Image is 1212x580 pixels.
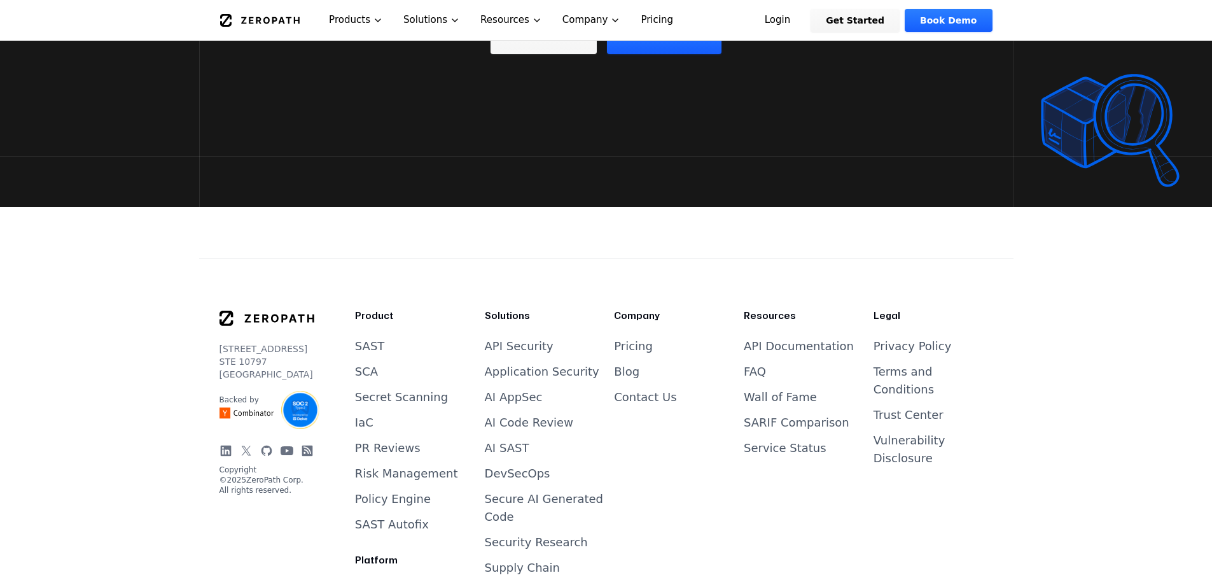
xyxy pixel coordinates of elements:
[614,339,653,353] a: Pricing
[744,390,817,404] a: Wall of Fame
[749,9,806,32] a: Login
[874,365,934,396] a: Terms and Conditions
[301,444,314,457] a: Blog RSS Feed
[485,390,543,404] a: AI AppSec
[485,416,573,429] a: AI Code Review
[744,365,766,378] a: FAQ
[355,467,458,480] a: Risk Management
[874,339,952,353] a: Privacy Policy
[744,309,863,322] h3: Resources
[874,309,993,322] h3: Legal
[874,408,944,421] a: Trust Center
[355,416,373,429] a: IaC
[485,365,599,378] a: Application Security
[744,441,826,455] a: Service Status
[355,309,475,322] h3: Product
[355,492,431,506] a: Policy Engine
[281,391,319,429] img: SOC2 Type II Certified
[811,9,900,32] a: Get Started
[614,309,734,322] h3: Company
[485,441,529,455] a: AI SAST
[874,434,945,465] a: Vulnerability Disclosure
[614,390,676,404] a: Contact Us
[219,465,314,495] p: Copyright © 2025 ZeroPath Corp. All rights reserved.
[355,554,475,567] h3: Platform
[905,9,992,32] a: Book Demo
[485,535,588,549] a: Security Research
[355,390,448,404] a: Secret Scanning
[485,492,603,523] a: Secure AI Generated Code
[219,343,314,381] p: [STREET_ADDRESS] STE 10797 [GEOGRAPHIC_DATA]
[744,416,849,429] a: SARIF Comparison
[485,309,604,322] h3: Solutions
[614,365,639,378] a: Blog
[485,339,554,353] a: API Security
[355,441,421,455] a: PR Reviews
[744,339,854,353] a: API Documentation
[355,339,385,353] a: SAST
[355,518,429,531] a: SAST Autofix
[219,395,274,405] p: Backed by
[355,365,378,378] a: SCA
[485,467,550,480] a: DevSecOps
